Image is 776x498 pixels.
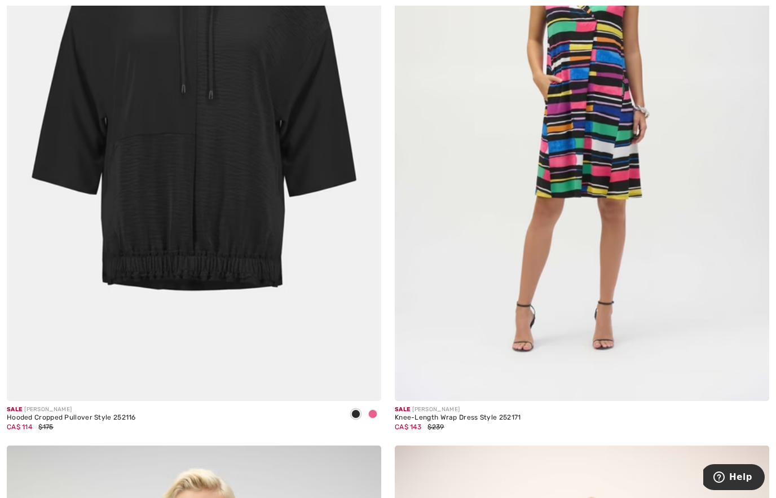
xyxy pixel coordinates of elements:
iframe: Opens a widget where you can find more information [703,464,765,492]
div: Black [347,406,364,424]
span: Sale [395,406,410,413]
span: Sale [7,406,22,413]
div: [PERSON_NAME] [7,406,136,414]
div: Knee-Length Wrap Dress Style 252171 [395,414,521,422]
div: [PERSON_NAME] [395,406,521,414]
span: CA$ 143 [395,423,421,431]
span: $175 [38,423,53,431]
span: $239 [427,423,444,431]
div: Geranium [364,406,381,424]
div: Hooded Cropped Pullover Style 252116 [7,414,136,422]
span: CA$ 114 [7,423,32,431]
